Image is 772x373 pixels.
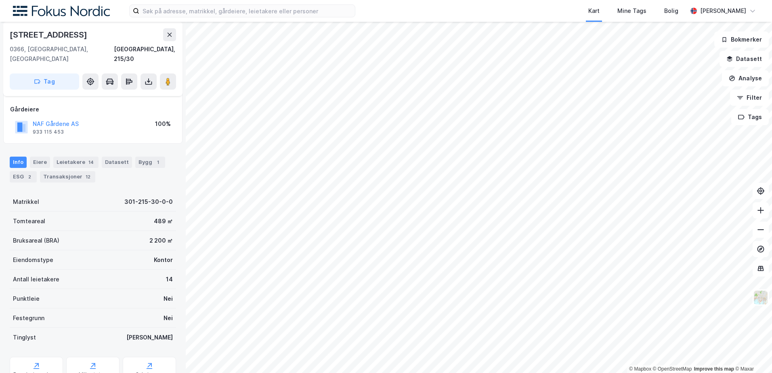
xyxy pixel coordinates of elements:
[753,290,768,305] img: Z
[13,216,45,226] div: Tomteareal
[124,197,173,207] div: 301-215-30-0-0
[10,171,37,182] div: ESG
[732,334,772,373] div: Kontrollprogram for chat
[722,70,769,86] button: Analyse
[30,157,50,168] div: Eiere
[164,313,173,323] div: Nei
[10,28,89,41] div: [STREET_ADDRESS]
[114,44,176,64] div: [GEOGRAPHIC_DATA], 215/30
[13,197,39,207] div: Matrikkel
[694,366,734,372] a: Improve this map
[629,366,651,372] a: Mapbox
[33,129,64,135] div: 933 115 453
[25,173,34,181] div: 2
[13,275,59,284] div: Antall leietakere
[13,333,36,342] div: Tinglyst
[700,6,746,16] div: [PERSON_NAME]
[155,119,171,129] div: 100%
[588,6,600,16] div: Kart
[10,105,176,114] div: Gårdeiere
[154,255,173,265] div: Kontor
[720,51,769,67] button: Datasett
[10,157,27,168] div: Info
[13,6,110,17] img: fokus-nordic-logo.8a93422641609758e4ac.png
[84,173,92,181] div: 12
[13,236,59,245] div: Bruksareal (BRA)
[164,294,173,304] div: Nei
[40,171,95,182] div: Transaksjoner
[53,157,99,168] div: Leietakere
[102,157,132,168] div: Datasett
[732,334,772,373] iframe: Chat Widget
[139,5,355,17] input: Søk på adresse, matrikkel, gårdeiere, leietakere eller personer
[10,73,79,90] button: Tag
[166,275,173,284] div: 14
[10,44,114,64] div: 0366, [GEOGRAPHIC_DATA], [GEOGRAPHIC_DATA]
[617,6,646,16] div: Mine Tags
[730,90,769,106] button: Filter
[87,158,95,166] div: 14
[154,216,173,226] div: 489 ㎡
[13,255,53,265] div: Eiendomstype
[149,236,173,245] div: 2 200 ㎡
[154,158,162,166] div: 1
[714,31,769,48] button: Bokmerker
[13,294,40,304] div: Punktleie
[664,6,678,16] div: Bolig
[126,333,173,342] div: [PERSON_NAME]
[731,109,769,125] button: Tags
[13,313,44,323] div: Festegrunn
[135,157,165,168] div: Bygg
[653,366,692,372] a: OpenStreetMap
